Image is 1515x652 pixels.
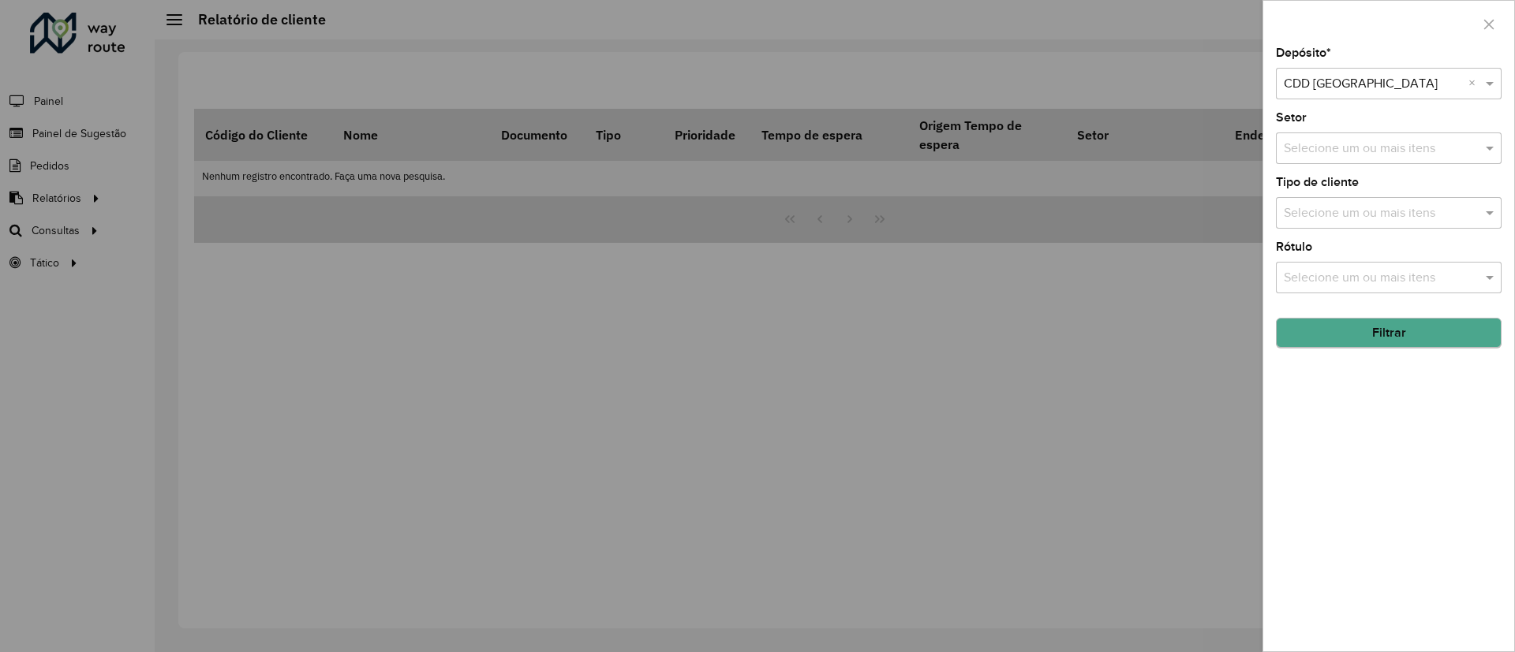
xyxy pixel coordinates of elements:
[1468,74,1482,93] span: Clear all
[1276,173,1359,192] label: Tipo de cliente
[1276,318,1502,348] button: Filtrar
[1276,237,1312,256] label: Rótulo
[1276,108,1307,127] label: Setor
[1276,43,1331,62] label: Depósito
